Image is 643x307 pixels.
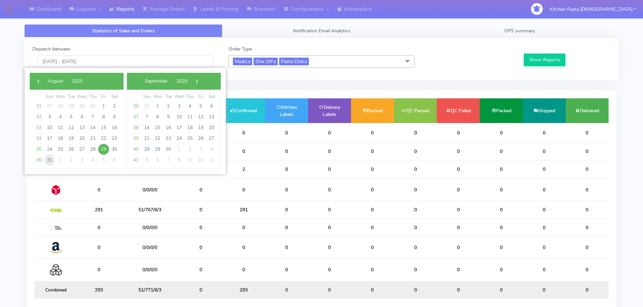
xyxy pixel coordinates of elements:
[195,144,206,155] span: 3
[545,2,641,16] button: Kitchen Pasta [DEMOGRAPHIC_DATA]
[174,155,185,165] span: 8
[566,179,609,201] td: 0
[566,236,609,258] td: 0
[308,281,351,299] td: 0
[66,155,77,165] span: 2
[192,76,202,86] span: ›
[131,122,141,133] span: 38
[77,155,87,165] span: 3
[222,259,265,281] td: 0
[265,160,308,179] td: 0
[222,160,265,179] td: 2
[233,58,252,65] span: Meals
[195,155,206,165] span: 10
[141,155,152,165] span: 5
[185,144,195,155] span: 2
[273,58,276,65] a: x
[480,143,523,160] td: 0
[265,179,308,201] td: 0
[163,155,174,165] span: 7
[222,236,265,258] td: 0
[222,201,265,219] td: 291
[152,122,163,133] span: 15
[229,45,252,53] label: Order Type
[50,209,62,212] img: Yodel
[163,93,174,101] th: weekday
[109,155,120,165] span: 6
[179,236,222,258] td: 0
[131,112,141,122] span: 37
[206,155,217,165] span: 11
[120,281,179,299] td: 51/771/6/3
[185,112,195,122] span: 11
[77,93,87,101] th: weekday
[66,133,77,144] span: 19
[195,93,206,101] th: weekday
[351,160,394,179] td: 0
[109,112,120,122] span: 9
[87,155,98,165] span: 4
[163,122,174,133] span: 16
[566,123,609,143] td: 0
[265,281,308,299] td: 0
[77,236,120,258] td: 0
[77,179,120,201] td: 0
[131,155,141,165] span: 41
[68,76,87,86] button: 2025
[77,201,120,219] td: 291
[265,143,308,160] td: 0
[141,101,152,112] span: 31
[66,112,77,122] span: 5
[33,76,43,86] span: ‹
[437,201,480,219] td: 0
[66,122,77,133] span: 12
[33,133,44,144] span: 34
[394,98,437,123] td: QC Passed
[77,281,120,299] td: 293
[50,242,62,253] img: Amazon
[44,93,55,101] th: weekday
[120,179,179,201] td: 0/0/0/0
[44,144,55,155] span: 24
[130,76,202,83] bs-datepicker-navigation-view: ​ ​ ​
[55,101,66,112] span: 28
[566,259,609,281] td: 0
[437,219,480,236] td: 0
[308,201,351,219] td: 0
[523,98,566,123] td: Shipped
[566,219,609,236] td: 0
[33,122,44,133] span: 33
[437,281,480,299] td: 0
[394,201,437,219] td: 0
[185,155,195,165] span: 9
[174,101,185,112] span: 3
[523,281,566,299] td: 0
[222,219,265,236] td: 0
[480,201,523,219] td: 0
[222,281,265,299] td: 293
[206,144,217,155] span: 4
[163,101,174,112] span: 2
[265,98,308,123] td: Kitchen Labels
[174,144,185,155] span: 1
[308,219,351,236] td: 0
[437,259,480,281] td: 0
[109,122,120,133] span: 16
[195,122,206,133] span: 19
[351,98,394,123] td: Booked
[24,24,619,37] ul: Tabs
[222,143,265,160] td: 0
[32,45,71,53] label: Dispatch between
[55,133,66,144] span: 18
[152,101,163,112] span: 1
[351,123,394,143] td: 0
[48,78,63,84] span: August
[185,133,195,144] span: 25
[279,58,309,65] span: Pasta Club
[394,219,437,236] td: 0
[195,101,206,112] span: 5
[66,101,77,112] span: 29
[185,101,195,112] span: 4
[145,78,168,84] span: September
[351,281,394,299] td: 0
